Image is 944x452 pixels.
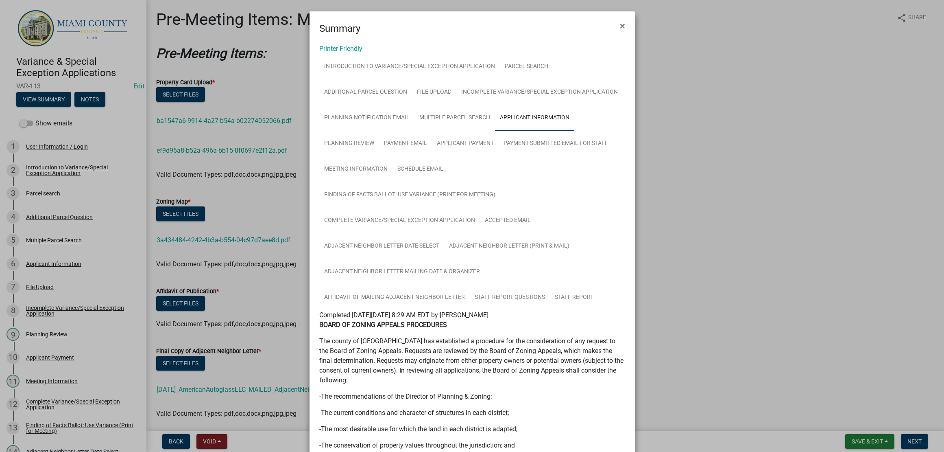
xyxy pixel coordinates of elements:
[319,21,360,36] h4: Summary
[444,233,574,259] a: Adjacent Neighbor Letter (Print & Mail)
[613,15,632,37] button: Close
[480,208,536,234] a: Accepted Email
[319,45,362,53] a: Printer Friendly
[319,156,392,182] a: Meeting Information
[319,392,625,402] p: -The recommendations of the Director of Planning & Zoning;
[319,285,470,311] a: Affidavit of Mailing Adjacent Neighbor Letter
[456,79,623,105] a: Incomplete Variance/Special Exception Application
[319,182,500,208] a: Finding of Facts Ballot: Use Variance (Print for Meeting)
[414,105,495,131] a: Multiple Parcel Search
[499,131,613,157] a: Payment Submitted Email for Staff
[379,131,432,157] a: Payment Email
[392,156,448,182] a: Schedule Email
[319,79,412,105] a: Additional Parcel Question
[319,441,625,450] p: -The conservation of property values throughout the jurisdiction; and
[550,285,598,311] a: Staff Report
[319,259,485,285] a: Adjacent Neighbor Letter Mailing Date & Organizer
[319,208,480,234] a: Complete Variance/Special Exception Application
[319,311,488,319] span: Completed [DATE][DATE] 8:29 AM EDT by [PERSON_NAME]
[495,105,574,131] a: Applicant Information
[470,285,550,311] a: Staff Report Questions
[319,408,625,418] p: -The current conditions and character of structures in each district;
[620,20,625,32] span: ×
[319,321,447,329] strong: BOARD OF ZONING APPEALS PROCEDURES
[319,424,625,434] p: -The most desirable use for which the land in each district is adapted;
[412,79,456,105] a: File Upload
[319,233,444,259] a: Adjacent Neighbor Letter Date Select
[319,131,379,157] a: Planning Review
[319,105,414,131] a: Planning Notification Email
[319,336,625,385] p: The county of [GEOGRAPHIC_DATA] has established a procedure for the consideration of any request ...
[319,54,500,80] a: Introduction to Variance/Special Exception Application
[500,54,553,80] a: Parcel search
[432,131,499,157] a: Applicant Payment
